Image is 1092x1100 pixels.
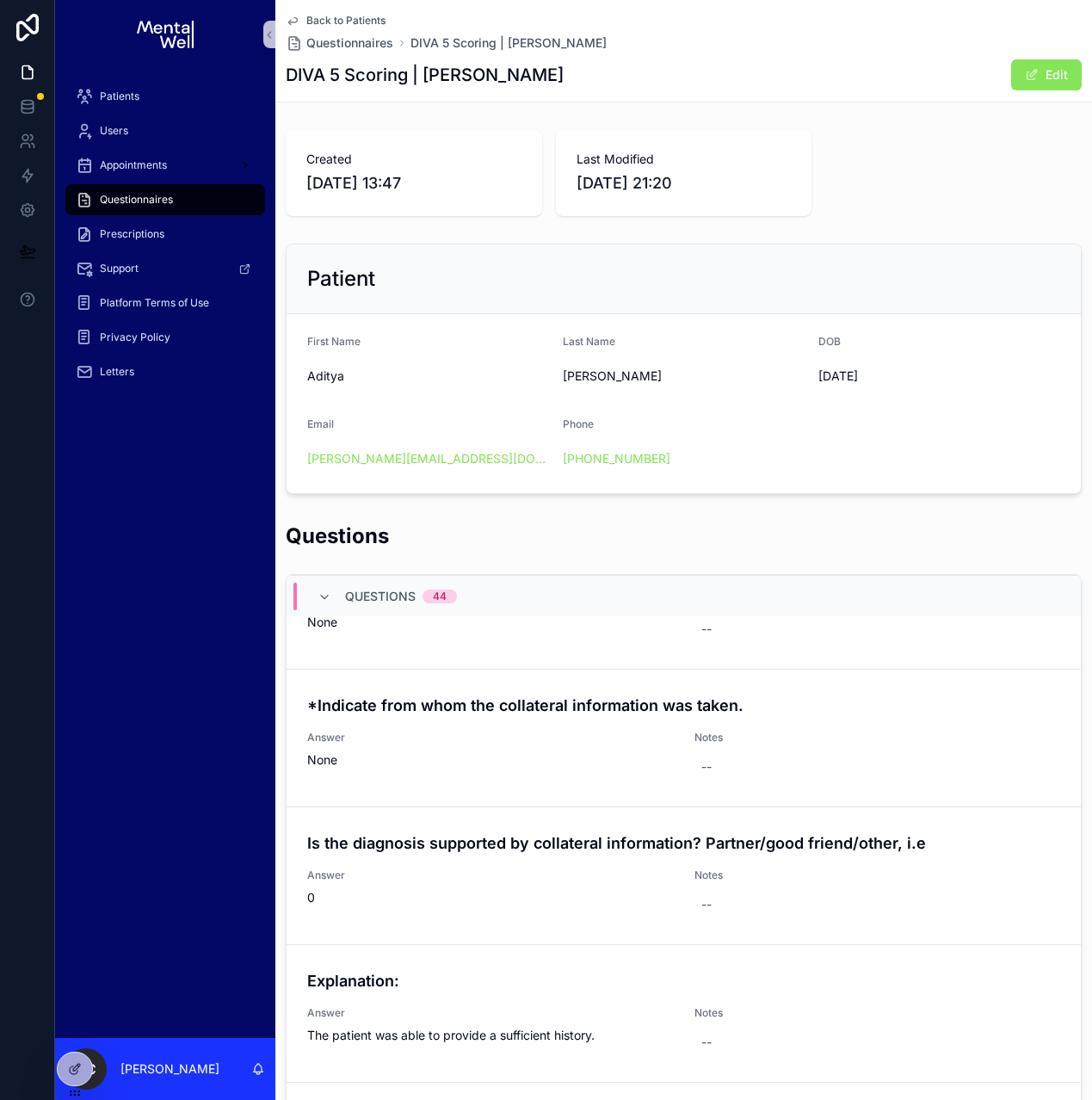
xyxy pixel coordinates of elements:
div: -- [701,758,712,776]
span: Answer [307,868,674,882]
span: First Name [307,335,361,348]
span: Platform Terms of Use [100,296,209,310]
span: Notes [694,868,867,882]
a: [PERSON_NAME][EMAIL_ADDRESS][DOMAIN_NAME] [307,450,549,467]
span: Notes [694,1006,867,1020]
span: [DATE] 21:20 [577,171,792,195]
a: Back to Patients [286,14,386,28]
div: -- [701,1034,712,1051]
img: App logo [137,21,193,48]
a: [PHONE_NUMBER] [563,450,670,467]
a: Prescriptions [65,219,265,250]
span: Notes [694,731,867,745]
span: Appointments [100,158,167,172]
span: [DATE] [818,368,1060,385]
div: 44 [433,590,447,603]
a: Questionnaires [286,34,393,52]
span: Answer [307,1006,674,1020]
span: Answer [307,731,674,745]
div: scrollable content [55,69,275,410]
span: Prescriptions [100,227,164,241]
span: [DATE] 13:47 [306,171,521,195]
span: 0 [307,889,674,906]
div: -- [701,896,712,913]
h4: Is the diagnosis supported by collateral information? Partner/good friend/other, i.e [307,831,1060,855]
span: None [307,751,674,769]
span: Privacy Policy [100,331,170,344]
span: None [307,614,674,631]
h1: DIVA 5 Scoring | [PERSON_NAME] [286,63,564,87]
a: DIVA 5 Scoring | [PERSON_NAME] [410,34,607,52]
p: [PERSON_NAME] [120,1060,219,1078]
a: Questionnaires [65,184,265,215]
span: Aditya [307,368,549,385]
span: DOB [818,335,841,348]
span: Questionnaires [100,193,173,207]
span: Patients [100,90,139,103]
a: Appointments [65,150,265,181]
span: Letters [100,365,134,379]
span: Last Modified [577,151,792,168]
span: Phone [563,417,594,430]
h2: Patient [307,265,375,293]
h4: Explanation: [307,969,1060,992]
h2: Questions [286,522,389,550]
a: Letters [65,356,265,387]
span: Questionnaires [306,34,393,52]
span: Questions [345,588,416,605]
span: The patient was able to provide a sufficient history. [307,1027,674,1044]
span: Created [306,151,521,168]
div: -- [701,621,712,638]
span: Last Name [563,335,615,348]
span: Email [307,417,334,430]
a: Patients [65,81,265,112]
span: [PERSON_NAME] [563,368,805,385]
button: Edit [1011,59,1082,90]
span: Back to Patients [306,14,386,28]
a: Privacy Policy [65,322,265,353]
a: Platform Terms of Use [65,287,265,318]
a: Users [65,115,265,146]
span: Users [100,124,128,138]
span: Support [100,262,139,275]
a: Support [65,253,265,284]
h4: *Indicate from whom the collateral information was taken. [307,694,1060,717]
